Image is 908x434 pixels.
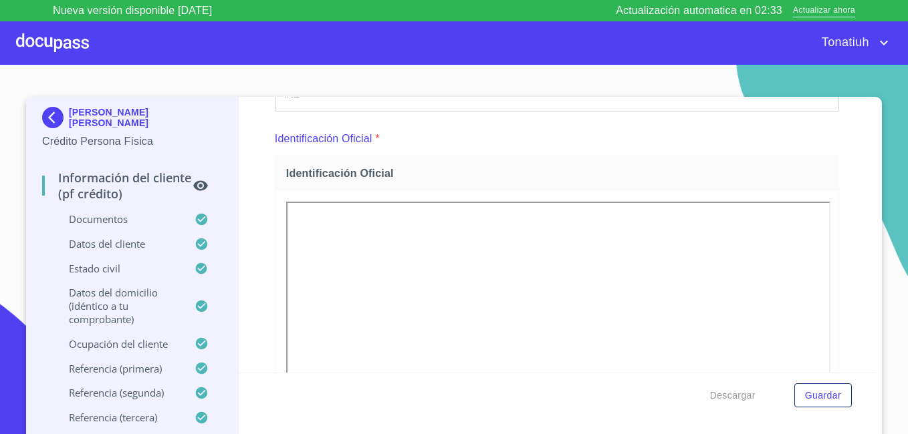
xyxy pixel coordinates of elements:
[42,286,195,326] p: Datos del domicilio (idéntico a tu comprobante)
[42,134,222,150] p: Crédito Persona Física
[42,337,195,351] p: Ocupación del Cliente
[616,3,782,19] p: Actualización automatica en 02:33
[42,107,222,134] div: [PERSON_NAME] [PERSON_NAME]
[42,262,195,275] p: Estado Civil
[69,107,222,128] p: [PERSON_NAME] [PERSON_NAME]
[42,411,195,424] p: Referencia (tercera)
[53,3,212,19] p: Nueva versión disponible [DATE]
[286,166,833,180] span: Identificación Oficial
[275,131,372,147] p: Identificación Oficial
[42,362,195,375] p: Referencia (primera)
[793,4,855,18] span: Actualizar ahora
[705,383,761,408] button: Descargar
[42,212,195,226] p: Documentos
[794,383,852,408] button: Guardar
[812,32,892,53] button: account of current user
[42,107,69,128] img: Docupass spot blue
[710,387,756,404] span: Descargar
[42,386,195,399] p: Referencia (segunda)
[812,32,876,53] span: Tonatiuh
[42,170,193,202] p: Información del cliente (PF crédito)
[42,237,195,250] p: Datos del cliente
[805,387,841,404] span: Guardar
